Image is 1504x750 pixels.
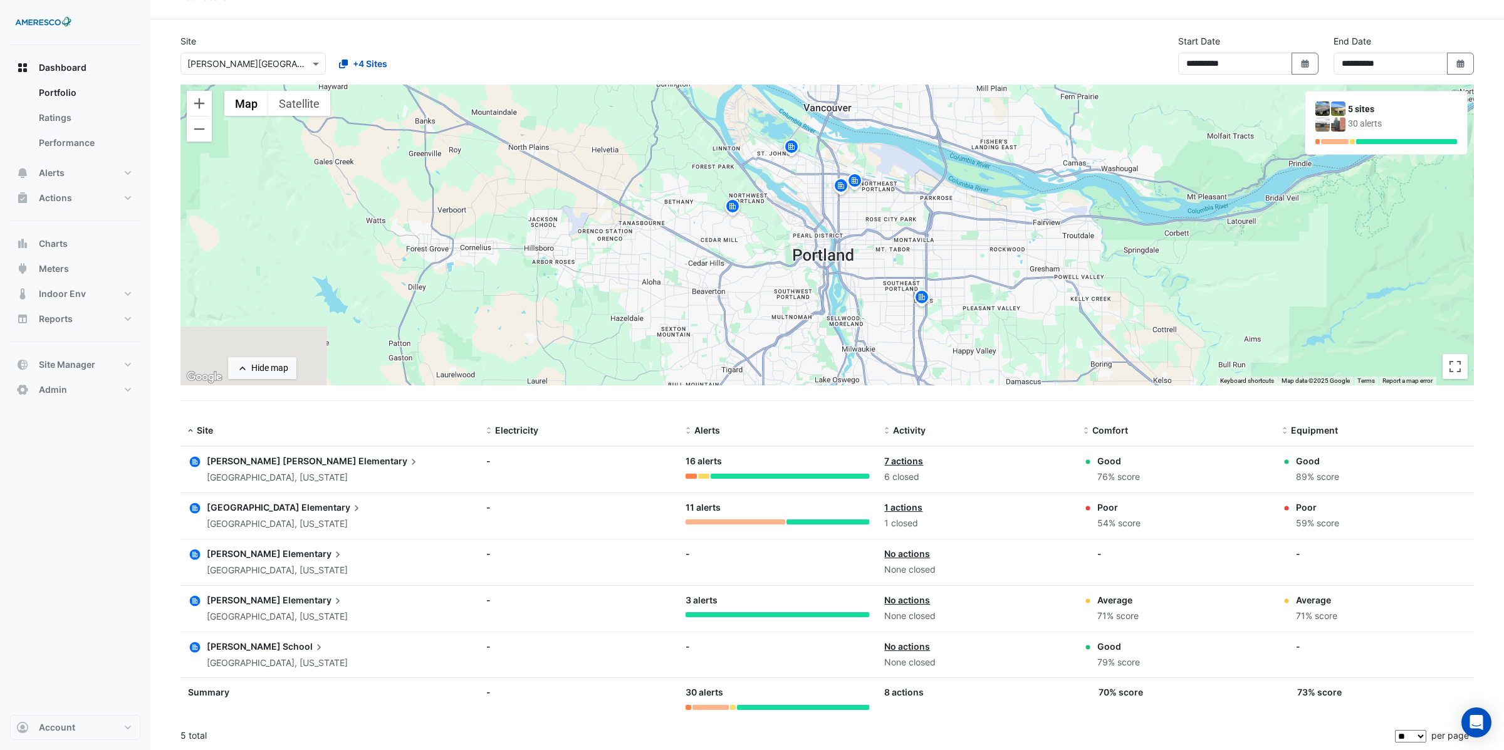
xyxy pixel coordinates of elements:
div: 16 alerts [686,454,870,469]
div: None closed [884,655,1068,670]
label: End Date [1334,34,1371,48]
a: Report a map error [1382,377,1433,384]
img: Kelly Elementary [1315,117,1330,132]
span: Site [197,425,213,435]
img: Rosa Parks Elementary [1331,117,1345,132]
div: - [686,640,870,653]
div: 76% score [1097,470,1140,484]
button: Dashboard [10,55,140,80]
button: Show street map [224,91,268,116]
div: 71% score [1097,609,1139,623]
div: None closed [884,563,1068,577]
img: site-pin.svg [845,172,865,194]
span: +4 Sites [353,57,387,70]
div: Good [1296,454,1339,467]
app-icon: Site Manager [16,358,29,371]
button: Alerts [10,160,140,185]
button: Admin [10,377,140,402]
div: - [686,547,870,560]
button: Toggle fullscreen view [1443,354,1468,379]
app-icon: Charts [16,237,29,250]
label: Start Date [1178,34,1220,48]
div: Average [1296,593,1337,607]
div: - [486,640,671,653]
div: 8 actions [884,685,1068,699]
button: Zoom in [187,91,212,116]
img: site-pin.svg [912,288,932,310]
span: Elementary [283,547,344,561]
div: - [1296,547,1300,560]
app-icon: Dashboard [16,61,29,74]
span: Meters [39,263,69,275]
a: Ratings [29,105,140,130]
div: [GEOGRAPHIC_DATA], [US_STATE] [207,610,348,624]
img: Google [184,369,225,385]
div: [GEOGRAPHIC_DATA], [US_STATE] [207,656,348,670]
span: Reports [39,313,73,325]
span: Elementary [301,501,363,514]
div: 3 alerts [686,593,870,608]
div: 5 sites [1348,103,1457,116]
div: 79% score [1097,655,1140,670]
div: - [486,501,671,514]
span: Charts [39,237,68,250]
app-icon: Meters [16,263,29,275]
div: - [1296,640,1300,653]
a: Performance [29,130,140,155]
button: Account [10,715,140,740]
div: 70% score [1099,685,1143,699]
div: 59% score [1296,516,1339,531]
div: 73% score [1297,685,1342,699]
span: Alerts [39,167,65,179]
span: per page [1431,730,1469,741]
span: Map data ©2025 Google [1282,377,1350,384]
div: 30 alerts [686,685,870,700]
img: site-pin.svg [781,138,802,160]
a: No actions [884,641,930,652]
div: - [486,454,671,467]
button: Site Manager [10,352,140,377]
div: 54% score [1097,516,1141,531]
span: Elementary [283,593,344,607]
span: Alerts [694,425,720,435]
div: - [486,685,671,699]
button: Indoor Env [10,281,140,306]
div: [GEOGRAPHIC_DATA], [US_STATE] [207,563,348,578]
div: - [486,547,671,560]
app-icon: Reports [16,313,29,325]
div: Open Intercom Messenger [1461,707,1491,737]
div: None closed [884,609,1068,623]
div: 89% score [1296,470,1339,484]
a: Portfolio [29,80,140,105]
span: [PERSON_NAME] [207,641,281,652]
app-icon: Indoor Env [16,288,29,300]
button: Zoom out [187,117,212,142]
a: 7 actions [884,456,923,466]
button: Reports [10,306,140,331]
a: Open this area in Google Maps (opens a new window) [184,369,225,385]
a: 1 actions [884,502,922,513]
button: +4 Sites [331,53,395,75]
button: Show satellite imagery [268,91,330,116]
div: Average [1097,593,1139,607]
span: Site Manager [39,358,95,371]
span: Actions [39,192,72,204]
button: Actions [10,185,140,211]
button: Hide map [228,357,296,379]
div: Good [1097,454,1140,467]
app-icon: Alerts [16,167,29,179]
div: Poor [1296,501,1339,514]
div: Poor [1097,501,1141,514]
span: Activity [893,425,926,435]
a: No actions [884,548,930,559]
img: Dr. Martin Luther King Jr. Elementary [1315,102,1330,116]
div: [GEOGRAPHIC_DATA], [US_STATE] [207,517,363,531]
button: Charts [10,231,140,256]
app-icon: Admin [16,383,29,396]
img: site-pin.svg [831,177,851,199]
label: Site [180,34,196,48]
a: Terms (opens in new tab) [1357,377,1375,384]
button: Meters [10,256,140,281]
div: Good [1097,640,1140,653]
span: Summary [188,687,229,697]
